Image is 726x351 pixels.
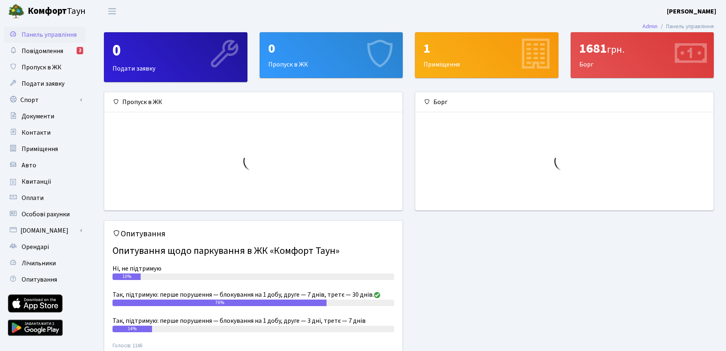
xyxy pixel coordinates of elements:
[22,193,44,202] span: Оплати
[415,32,558,78] a: 1Приміщення
[571,33,714,78] div: Борг
[22,177,51,186] span: Квитанції
[4,92,86,108] a: Спорт
[102,4,122,18] button: Переключити навігацію
[113,242,394,260] h4: Опитування щодо паркування в ЖК «Комфорт Таун»
[4,271,86,288] a: Опитування
[22,128,51,137] span: Контакти
[4,76,86,92] a: Подати заявку
[579,41,706,56] div: 1681
[415,33,558,78] div: Приміщення
[658,22,714,31] li: Панель управління
[22,63,62,72] span: Пропуск в ЖК
[22,242,49,251] span: Орендарі
[28,4,67,18] b: Комфорт
[22,79,64,88] span: Подати заявку
[77,47,83,54] div: 2
[4,157,86,173] a: Авто
[113,264,394,273] div: Ні, не підтримую
[260,32,403,78] a: 0Пропуск в ЖК
[22,47,63,56] span: Повідомлення
[4,124,86,141] a: Контакти
[424,41,550,56] div: 1
[4,239,86,255] a: Орендарі
[113,316,394,326] div: Так, підтримую: перше порушення — блокування на 1 добу, друге — 3 дні, третє — 7 днів
[113,273,141,280] div: 10%
[22,112,54,121] span: Документи
[22,144,58,153] span: Приміщення
[4,43,86,59] a: Повідомлення2
[415,92,713,112] div: Борг
[113,290,394,300] div: Так, підтримую: перше порушення — блокування на 1 добу, друге — 7 днів, третє — 30 днів.
[4,206,86,222] a: Особові рахунки
[22,30,77,39] span: Панель управління
[22,275,57,284] span: Опитування
[642,22,658,31] a: Admin
[104,92,402,112] div: Пропуск в ЖК
[4,255,86,271] a: Лічильники
[4,190,86,206] a: Оплати
[667,7,716,16] a: [PERSON_NAME]
[260,33,403,78] div: Пропуск в ЖК
[113,41,239,60] div: 0
[22,259,56,268] span: Лічильники
[113,326,152,332] div: 14%
[4,173,86,190] a: Квитанції
[4,222,86,239] a: [DOMAIN_NAME]
[630,18,726,35] nav: breadcrumb
[4,108,86,124] a: Документи
[28,4,86,18] span: Таун
[268,41,395,56] div: 0
[8,3,24,20] img: logo.png
[104,33,247,82] div: Подати заявку
[22,210,70,219] span: Особові рахунки
[607,42,624,57] span: грн.
[104,32,247,82] a: 0Подати заявку
[4,141,86,157] a: Приміщення
[4,27,86,43] a: Панель управління
[22,161,36,170] span: Авто
[4,59,86,76] a: Пропуск в ЖК
[113,229,394,239] h5: Опитування
[113,300,327,306] div: 76%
